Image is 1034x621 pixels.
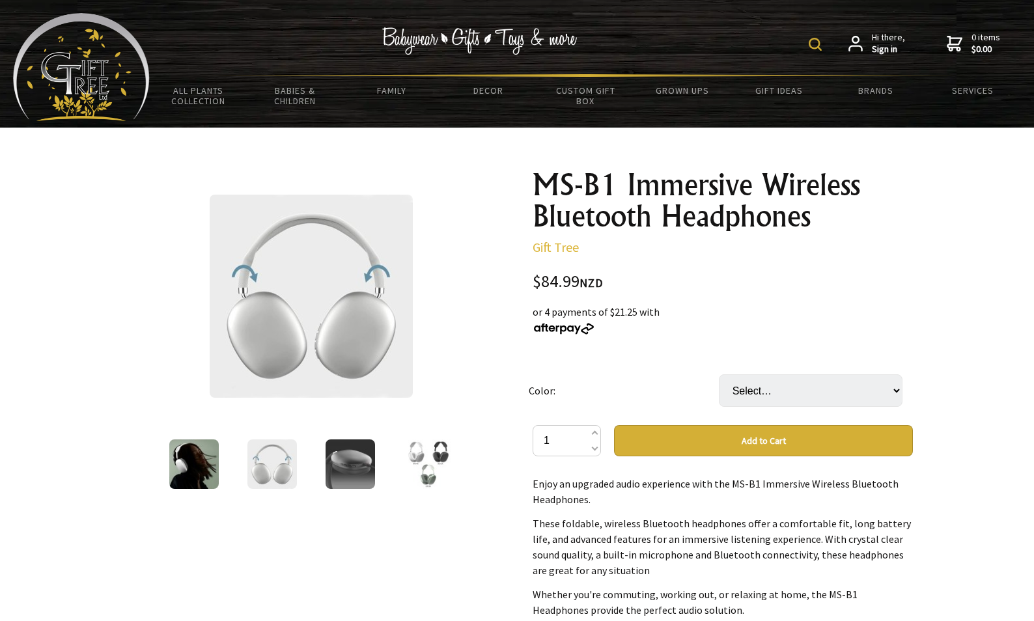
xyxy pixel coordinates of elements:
[13,13,150,121] img: Babyware - Gifts - Toys and more...
[533,476,913,507] p: Enjoy an upgraded audio experience with the MS-B1 Immersive Wireless Bluetooth Headphones.
[533,304,913,335] div: or 4 payments of $21.25 with
[971,31,1000,55] span: 0 items
[848,32,905,55] a: Hi there,Sign in
[343,77,440,104] a: Family
[533,169,913,232] h1: MS-B1 Immersive Wireless Bluetooth Headphones
[533,273,913,291] div: $84.99
[872,44,905,55] strong: Sign in
[210,195,413,398] img: MS-B1 Immersive Wireless Bluetooth Headphones
[533,516,913,578] p: These foldable, wireless Bluetooth headphones offer a comfortable fit, long battery life, and adv...
[533,586,913,618] p: Whether you're commuting, working out, or relaxing at home, the MS-B1 Headphones provide the perf...
[440,77,537,104] a: Decor
[533,323,595,335] img: Afterpay
[537,77,634,115] a: Custom Gift Box
[731,77,828,104] a: Gift Ideas
[247,439,297,489] img: MS-B1 Immersive Wireless Bluetooth Headphones
[382,27,577,55] img: Babywear - Gifts - Toys & more
[404,439,453,489] img: MS-B1 Immersive Wireless Bluetooth Headphones
[924,77,1021,104] a: Services
[580,275,603,290] span: NZD
[872,32,905,55] span: Hi there,
[247,77,344,115] a: Babies & Children
[326,439,375,489] img: MS-B1 Immersive Wireless Bluetooth Headphones
[809,38,822,51] img: product search
[614,425,913,456] button: Add to Cart
[529,356,719,425] td: Color:
[533,239,579,255] a: Gift Tree
[971,44,1000,55] strong: $0.00
[169,439,219,489] img: MS-B1 Immersive Wireless Bluetooth Headphones
[634,77,731,104] a: Grown Ups
[150,77,247,115] a: All Plants Collection
[947,32,1000,55] a: 0 items$0.00
[828,77,925,104] a: Brands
